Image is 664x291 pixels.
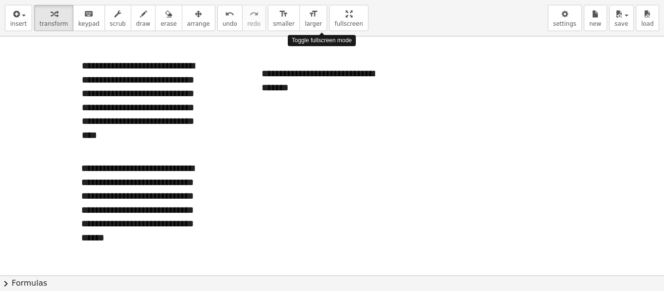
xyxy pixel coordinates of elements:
i: format_size [309,8,318,20]
span: arrange [187,20,210,27]
span: larger [305,20,322,27]
button: save [609,5,634,31]
button: scrub [105,5,131,31]
button: fullscreen [329,5,368,31]
span: new [589,20,601,27]
button: erase [155,5,182,31]
span: keypad [78,20,100,27]
span: settings [553,20,577,27]
button: redoredo [242,5,266,31]
span: draw [136,20,151,27]
span: erase [160,20,176,27]
i: redo [249,8,259,20]
span: undo [223,20,237,27]
button: format_sizelarger [299,5,327,31]
span: insert [10,20,27,27]
button: load [636,5,659,31]
span: load [641,20,654,27]
button: settings [548,5,582,31]
span: redo [247,20,261,27]
i: keyboard [84,8,93,20]
span: scrub [110,20,126,27]
button: draw [131,5,156,31]
button: arrange [182,5,215,31]
span: transform [39,20,68,27]
button: insert [5,5,32,31]
div: Toggle fullscreen mode [288,35,355,46]
button: undoundo [217,5,243,31]
span: save [614,20,628,27]
i: format_size [279,8,288,20]
button: keyboardkeypad [73,5,105,31]
button: new [584,5,607,31]
i: undo [225,8,234,20]
span: smaller [273,20,295,27]
button: format_sizesmaller [268,5,300,31]
button: transform [34,5,73,31]
span: fullscreen [334,20,363,27]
